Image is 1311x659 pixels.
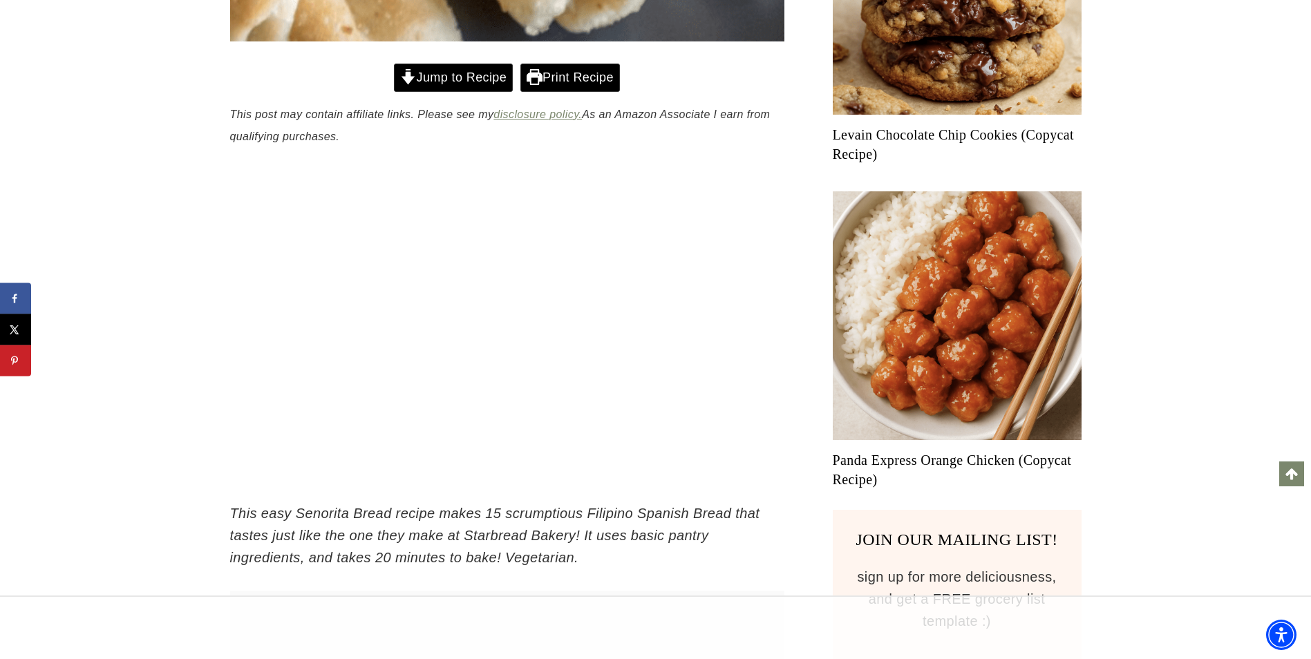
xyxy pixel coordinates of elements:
a: Print Recipe [520,64,620,92]
em: This easy Senorita Bread recipe makes 15 scrumptious Filipino Spanish Bread that tastes just like... [230,506,760,565]
a: Jump to Recipe [394,64,513,92]
h3: JOIN OUR MAILING LIST! [849,527,1065,552]
a: Levain Chocolate Chip Cookies (Copycat Recipe) [833,125,1082,164]
a: Panda Express Orange Chicken (Copycat Recipe) [833,450,1082,489]
a: Read More Panda Express Orange Chicken (Copycat Recipe) [833,191,1082,440]
em: This post may contain affiliate links. Please see my As an Amazon Associate I earn from qualifyin... [230,108,771,142]
a: Scroll to top [1279,461,1304,486]
a: disclosure policy. [493,108,582,120]
div: Accessibility Menu [1266,620,1296,650]
p: sign up for more deliciousness, and get a FREE grocery list template :) [849,566,1065,632]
